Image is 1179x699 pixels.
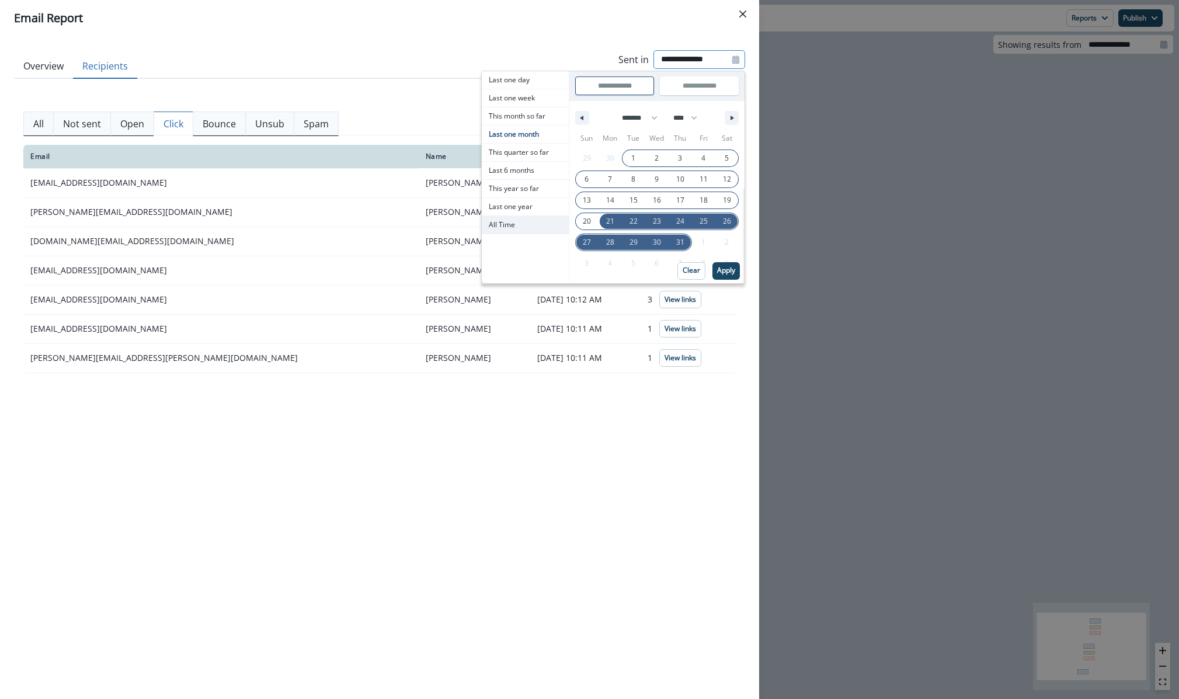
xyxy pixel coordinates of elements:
p: [DATE] 10:11 AM [537,323,634,335]
button: View links [659,349,701,367]
button: This month so far [482,107,569,126]
span: 13 [583,190,591,211]
span: 15 [630,190,638,211]
span: 22 [630,211,638,232]
span: 2 [655,148,659,169]
td: [PERSON_NAME] [419,227,530,256]
button: 28 [599,232,622,253]
span: 7 [608,169,612,190]
td: [PERSON_NAME] [419,343,530,373]
button: 14 [599,190,622,211]
p: All [33,117,44,131]
button: 3 [669,148,692,169]
span: This quarter so far [482,144,569,161]
button: 1 [622,148,645,169]
span: 26 [723,211,731,232]
button: 29 [622,232,645,253]
button: Apply [712,262,740,280]
span: 4 [701,148,705,169]
p: Apply [717,266,735,274]
p: Unsub [255,117,284,131]
span: Mon [599,129,622,148]
button: 6 [575,169,599,190]
button: 30 [645,232,669,253]
td: [PERSON_NAME] [419,256,530,285]
span: Tue [622,129,645,148]
button: Last one week [482,89,569,107]
button: 31 [669,232,692,253]
td: [EMAIL_ADDRESS][DOMAIN_NAME] [23,168,419,197]
p: Bounce [203,117,236,131]
span: 27 [583,232,591,253]
span: Wed [645,129,669,148]
td: [PERSON_NAME] [419,168,530,197]
span: 8 [631,169,635,190]
p: Spam [304,117,329,131]
span: 1 [631,148,635,169]
button: 10 [669,169,692,190]
span: 29 [630,232,638,253]
p: View links [665,325,696,333]
div: 3 [648,291,729,308]
button: This year so far [482,180,569,198]
p: Not sent [63,117,101,131]
div: Name [426,152,523,161]
div: 1 [648,320,729,338]
p: [DATE] 10:12 AM [537,294,634,305]
button: Last one month [482,126,569,144]
button: Last one day [482,71,569,89]
span: 21 [606,211,614,232]
span: Last 6 months [482,162,569,179]
p: Click [164,117,183,131]
span: 17 [676,190,684,211]
p: Open [120,117,144,131]
td: [PERSON_NAME] [419,314,530,343]
button: 22 [622,211,645,232]
span: 16 [653,190,661,211]
button: 15 [622,190,645,211]
button: View links [659,320,701,338]
td: [DOMAIN_NAME][EMAIL_ADDRESS][DOMAIN_NAME] [23,227,419,256]
span: Sun [575,129,599,148]
span: 10 [676,169,684,190]
td: [PERSON_NAME] [419,285,530,314]
span: Sat [715,129,739,148]
button: 23 [645,211,669,232]
button: 8 [622,169,645,190]
span: Thu [669,129,692,148]
span: 24 [676,211,684,232]
span: 23 [653,211,661,232]
span: 9 [655,169,659,190]
span: 3 [678,148,682,169]
span: 20 [583,211,591,232]
button: Overview [14,54,73,79]
button: Recipients [73,54,137,79]
td: [PERSON_NAME] [419,197,530,227]
button: 17 [669,190,692,211]
span: 18 [700,190,708,211]
span: Last one year [482,198,569,215]
button: 21 [599,211,622,232]
td: [PERSON_NAME][EMAIL_ADDRESS][DOMAIN_NAME] [23,197,419,227]
button: 13 [575,190,599,211]
span: 5 [725,148,729,169]
button: 27 [575,232,599,253]
td: [PERSON_NAME][EMAIL_ADDRESS][PERSON_NAME][DOMAIN_NAME] [23,343,419,373]
div: Email Report [14,9,745,27]
span: 25 [700,211,708,232]
button: 20 [575,211,599,232]
button: View links [659,291,701,308]
button: 5 [715,148,739,169]
button: 16 [645,190,669,211]
span: 14 [606,190,614,211]
button: 7 [599,169,622,190]
button: 11 [692,169,715,190]
span: 11 [700,169,708,190]
button: 12 [715,169,739,190]
span: This year so far [482,180,569,197]
span: 19 [723,190,731,211]
button: 2 [645,148,669,169]
button: 19 [715,190,739,211]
